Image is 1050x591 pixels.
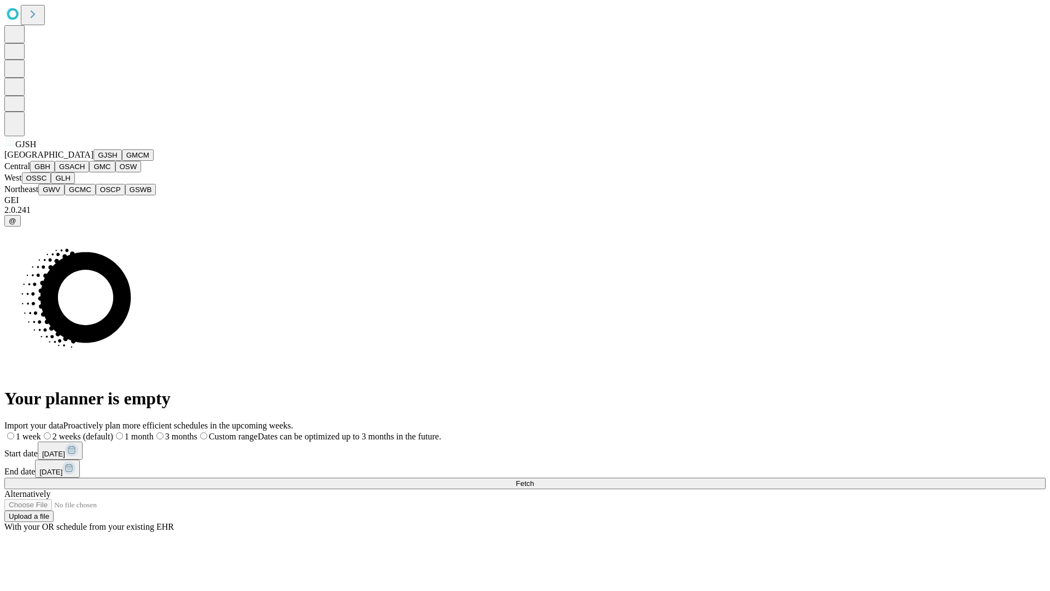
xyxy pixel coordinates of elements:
span: GJSH [15,140,36,149]
button: GBH [30,161,55,172]
span: Import your data [4,421,63,430]
span: [GEOGRAPHIC_DATA] [4,150,94,159]
span: Custom range [209,432,258,441]
input: 1 month [116,432,123,439]
input: 3 months [156,432,164,439]
div: GEI [4,195,1046,205]
span: Northeast [4,184,38,194]
span: Central [4,161,30,171]
button: OSCP [96,184,125,195]
span: [DATE] [39,468,62,476]
button: GSWB [125,184,156,195]
button: GMC [89,161,115,172]
button: GMCM [122,149,154,161]
button: OSSC [22,172,51,184]
span: 2 weeks (default) [52,432,113,441]
span: 1 week [16,432,41,441]
button: OSW [115,161,142,172]
span: West [4,173,22,182]
h1: Your planner is empty [4,389,1046,409]
button: GSACH [55,161,89,172]
span: With your OR schedule from your existing EHR [4,522,174,531]
div: 2.0.241 [4,205,1046,215]
input: 2 weeks (default) [44,432,51,439]
button: Fetch [4,478,1046,489]
input: Custom rangeDates can be optimized up to 3 months in the future. [200,432,207,439]
span: Proactively plan more efficient schedules in the upcoming weeks. [63,421,293,430]
span: 3 months [165,432,197,441]
div: End date [4,460,1046,478]
button: Upload a file [4,511,54,522]
input: 1 week [7,432,14,439]
button: GJSH [94,149,122,161]
button: GLH [51,172,74,184]
button: @ [4,215,21,227]
span: 1 month [125,432,154,441]
button: GWV [38,184,65,195]
div: Start date [4,442,1046,460]
button: [DATE] [35,460,80,478]
span: Dates can be optimized up to 3 months in the future. [258,432,441,441]
span: Fetch [516,479,534,488]
button: GCMC [65,184,96,195]
span: @ [9,217,16,225]
button: [DATE] [38,442,83,460]
span: Alternatively [4,489,50,499]
span: [DATE] [42,450,65,458]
